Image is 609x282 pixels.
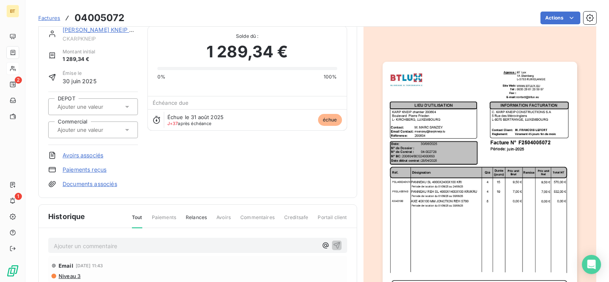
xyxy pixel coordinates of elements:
[48,211,85,222] span: Historique
[59,262,73,269] span: Email
[58,273,81,279] span: Niveau 3
[63,151,103,159] a: Avoirs associés
[63,70,96,77] span: Émise le
[284,214,308,227] span: Creditsafe
[63,55,95,63] span: 1 289,34 €
[63,166,106,174] a: Paiements reçus
[6,264,19,277] img: Logo LeanPay
[57,126,137,133] input: Ajouter une valeur
[15,76,22,84] span: 2
[318,214,347,227] span: Portail client
[63,48,95,55] span: Montant initial
[63,77,96,85] span: 30 juin 2025
[318,114,342,126] span: échue
[157,73,165,80] span: 0%
[63,35,138,42] span: CKARPKNEIP
[167,121,178,126] span: J+37
[6,5,19,18] div: BT
[186,214,207,227] span: Relances
[167,121,212,126] span: après échéance
[63,26,190,33] a: [PERSON_NAME] KNEIP CONSTRUCTIONS S.A
[57,103,137,110] input: Ajouter une valeur
[240,214,275,227] span: Commentaires
[15,193,22,200] span: 1
[157,33,337,40] span: Solde dû :
[324,73,337,80] span: 100%
[38,14,60,22] a: Factures
[206,40,288,64] span: 1 289,34 €
[153,100,189,106] span: Échéance due
[152,214,176,227] span: Paiements
[76,263,103,268] span: [DATE] 11:43
[216,214,231,227] span: Avoirs
[167,114,224,120] span: Échue le 31 août 2025
[75,11,124,25] h3: 04005072
[132,214,142,228] span: Tout
[582,255,601,274] div: Open Intercom Messenger
[540,12,580,24] button: Actions
[63,180,117,188] a: Documents associés
[38,15,60,21] span: Factures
